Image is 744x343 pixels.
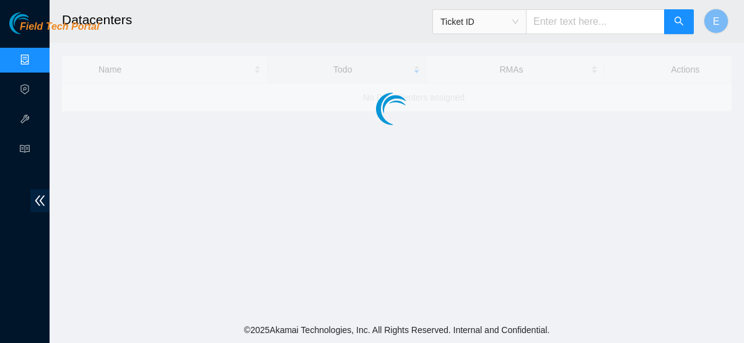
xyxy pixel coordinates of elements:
[30,189,50,212] span: double-left
[713,14,720,29] span: E
[704,9,729,33] button: E
[50,317,744,343] footer: © 2025 Akamai Technologies, Inc. All Rights Reserved. Internal and Confidential.
[526,9,665,34] input: Enter text here...
[20,21,99,33] span: Field Tech Portal
[9,12,63,34] img: Akamai Technologies
[9,22,99,38] a: Akamai TechnologiesField Tech Portal
[20,138,30,163] span: read
[440,12,519,31] span: Ticket ID
[664,9,694,34] button: search
[674,16,684,28] span: search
